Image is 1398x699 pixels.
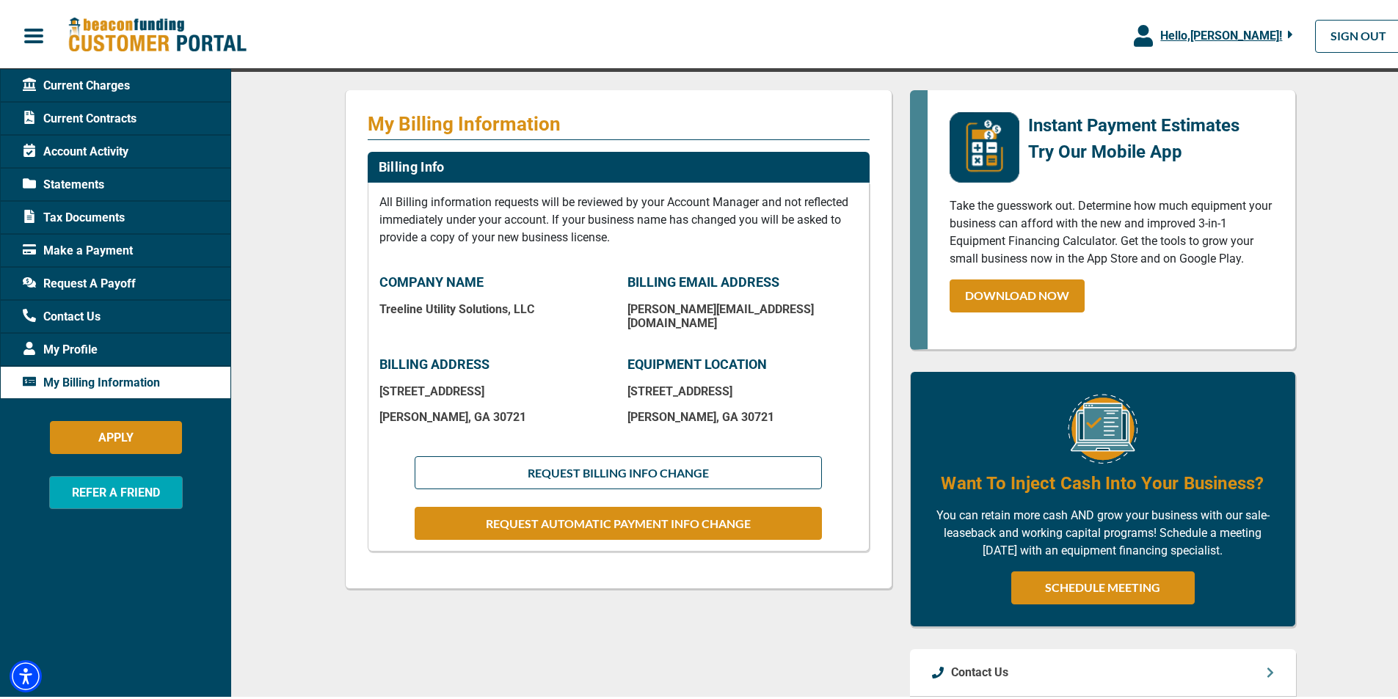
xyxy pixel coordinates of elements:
span: Make a Payment [23,239,133,257]
p: [PERSON_NAME][EMAIL_ADDRESS][DOMAIN_NAME] [627,299,858,327]
button: REQUEST AUTOMATIC PAYMENT INFO CHANGE [415,504,821,537]
span: My Billing Information [23,371,160,389]
h4: Want To Inject Cash Into Your Business? [941,468,1264,493]
p: Treeline Utility Solutions, LLC [379,299,610,313]
span: Account Activity [23,140,128,158]
button: REQUEST BILLING INFO CHANGE [415,453,821,486]
p: EQUIPMENT LOCATION [627,354,858,370]
p: My Billing Information [368,109,870,133]
p: All Billing information requests will be reviewed by your Account Manager and not reflected immed... [379,191,858,244]
p: BILLING ADDRESS [379,354,610,370]
span: Contact Us [23,305,101,323]
h2: Billing Info [379,156,445,172]
p: [PERSON_NAME] , GA 30721 [627,407,858,421]
p: Instant Payment Estimates [1028,109,1239,136]
div: Accessibility Menu [10,657,42,689]
span: Hello, [PERSON_NAME] ! [1160,26,1282,40]
img: mobile-app-logo.png [950,109,1019,180]
span: Tax Documents [23,206,125,224]
p: [PERSON_NAME] , GA 30721 [379,407,610,421]
button: APPLY [50,418,182,451]
span: My Profile [23,338,98,356]
span: Request A Payoff [23,272,136,290]
p: Take the guesswork out. Determine how much equipment your business can afford with the new and im... [950,194,1273,265]
button: REFER A FRIEND [49,473,183,506]
p: BILLING EMAIL ADDRESS [627,271,858,288]
a: SCHEDULE MEETING [1011,568,1195,601]
p: You can retain more cash AND grow your business with our sale-leaseback and working capital progr... [933,504,1273,557]
p: Contact Us [951,661,1008,678]
a: DOWNLOAD NOW [950,277,1085,310]
p: Try Our Mobile App [1028,136,1239,162]
span: Current Charges [23,74,130,92]
span: Statements [23,173,104,191]
img: Equipment Financing Online Image [1068,391,1137,461]
p: [STREET_ADDRESS] [379,381,610,395]
p: COMPANY NAME [379,271,610,288]
span: Current Contracts [23,107,136,125]
p: [STREET_ADDRESS] [627,381,858,395]
img: Beacon Funding Customer Portal Logo [68,14,247,51]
